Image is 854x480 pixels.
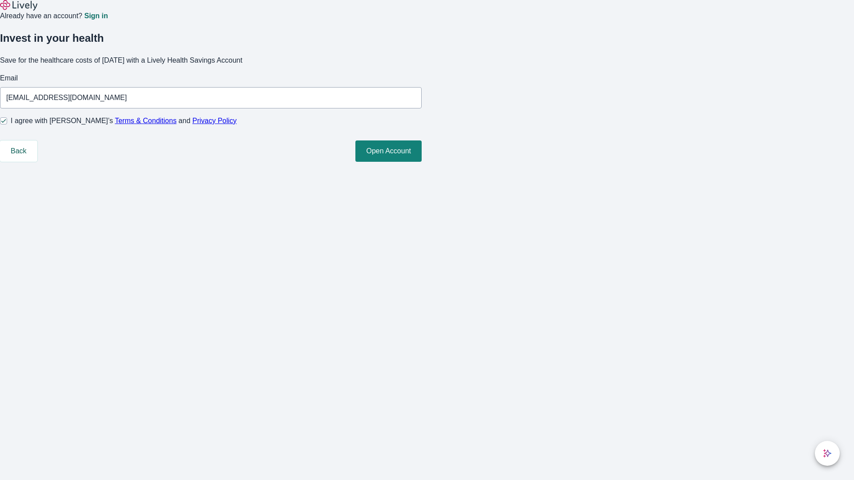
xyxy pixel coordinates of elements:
button: chat [815,441,840,466]
a: Sign in [84,12,108,20]
span: I agree with [PERSON_NAME]’s and [11,116,237,126]
button: Open Account [355,140,422,162]
a: Terms & Conditions [115,117,177,124]
svg: Lively AI Assistant [823,449,832,458]
a: Privacy Policy [193,117,237,124]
